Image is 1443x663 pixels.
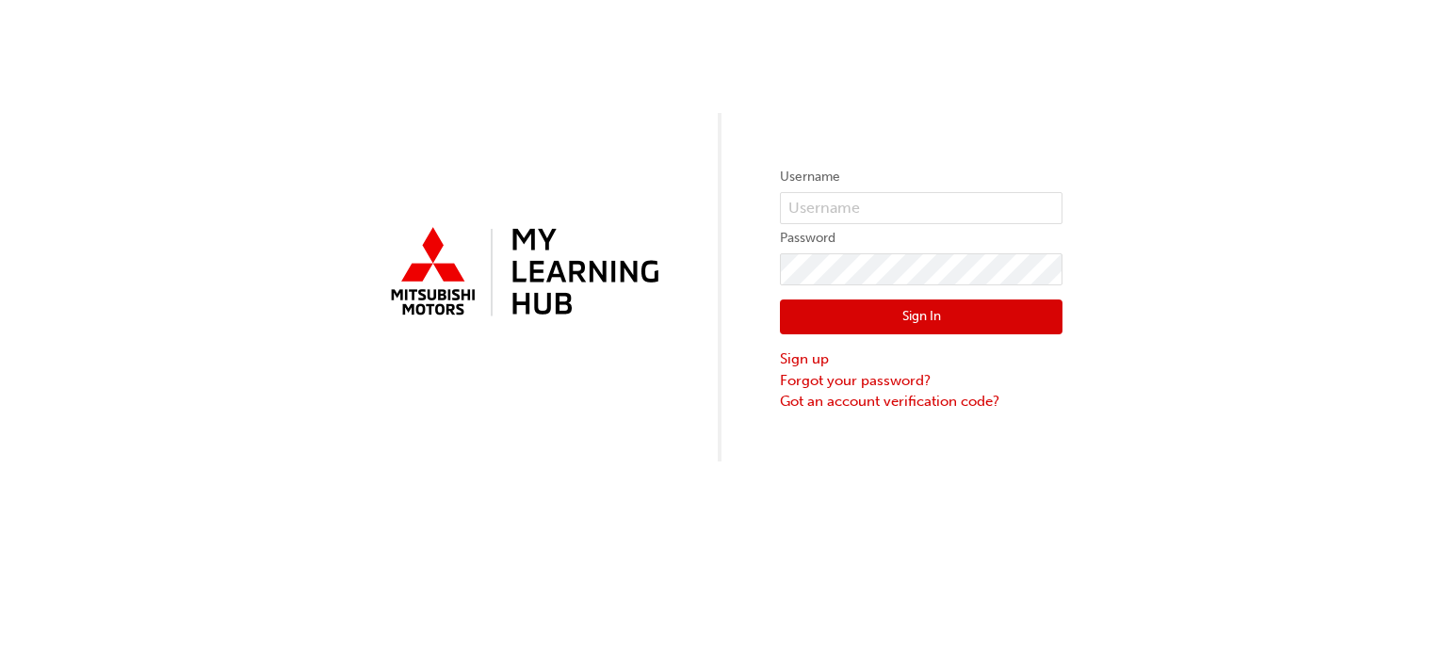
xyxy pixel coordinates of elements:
img: mmal [381,219,663,327]
a: Got an account verification code? [780,391,1062,412]
label: Username [780,166,1062,188]
a: Sign up [780,348,1062,370]
input: Username [780,192,1062,224]
button: Sign In [780,299,1062,335]
label: Password [780,227,1062,250]
a: Forgot your password? [780,370,1062,392]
